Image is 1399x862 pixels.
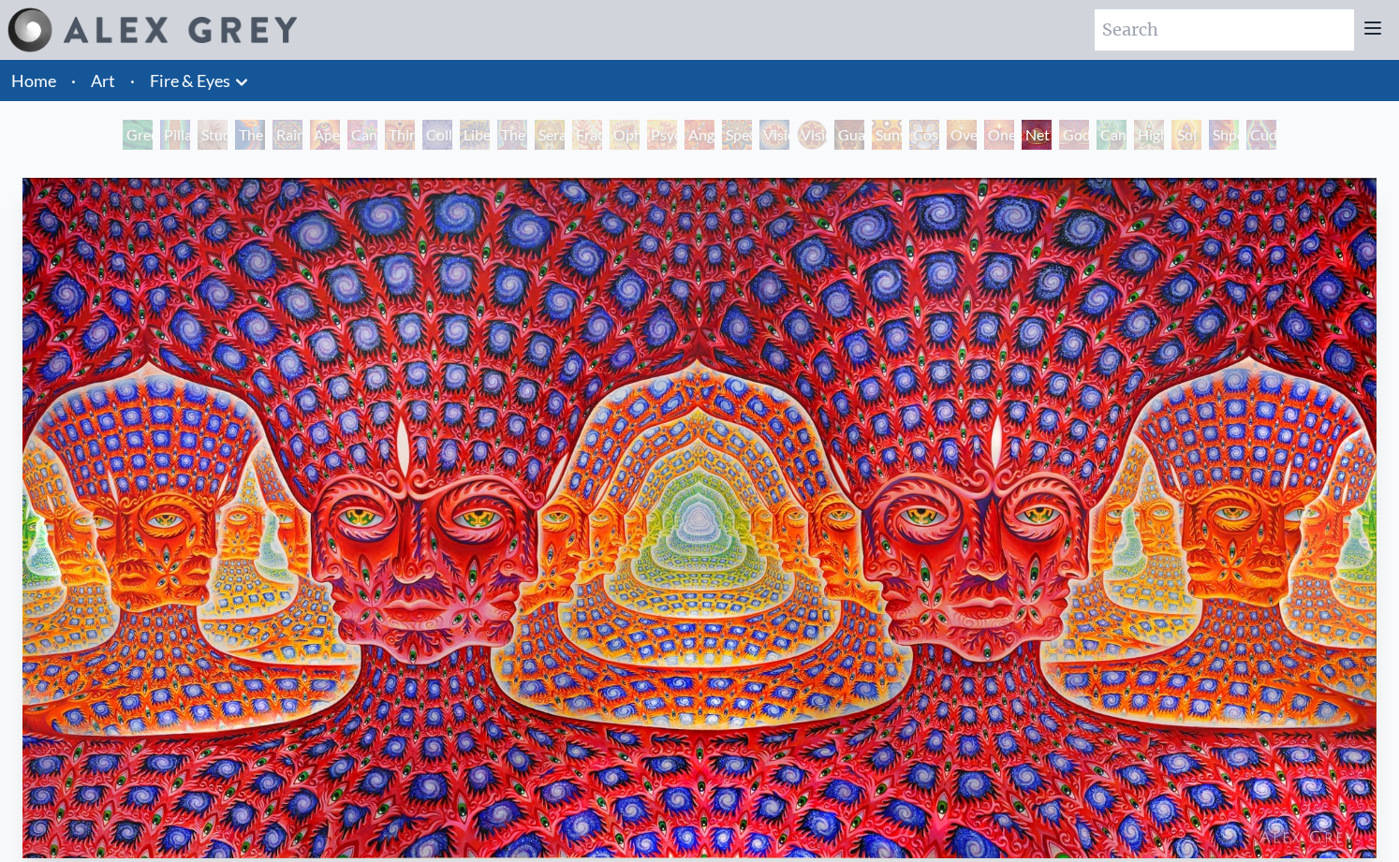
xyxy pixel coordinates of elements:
div: Spectral Lotus [722,120,752,150]
div: Third Eye Tears of Joy [385,120,415,150]
div: Pillar of Awareness [160,120,190,150]
div: Liberation Through Seeing [460,120,490,150]
input: Search [1095,9,1354,51]
div: Guardian of Infinite Vision [834,120,864,150]
div: Fractal Eyes [572,120,602,150]
div: Cuddle [1246,120,1276,150]
div: Cosmic Elf [909,120,939,150]
div: Shpongled [1209,120,1239,150]
div: The Seer [497,120,527,150]
a: Art [91,67,115,94]
div: Sol Invictus [1171,120,1201,150]
div: Sunyata [872,120,902,150]
div: Cannafist [1097,120,1127,150]
div: Net of Being [1022,120,1052,150]
div: Rainbow Eye Ripple [272,120,302,150]
a: Fire & Eyes [150,67,230,94]
div: Cannabis Sutra [347,120,377,150]
div: Study for the Great Turn [198,120,228,150]
div: One [984,120,1014,150]
li: · [64,60,83,101]
div: Collective Vision [422,120,452,150]
div: Aperture [310,120,340,150]
div: Angel Skin [685,120,714,150]
img: Net-of-Being-2021-Alex-Grey-watermarked.jpeg [22,178,1377,858]
div: Godself [1059,120,1089,150]
div: Ophanic Eyelash [610,120,640,150]
div: Vision Crystal [759,120,789,150]
div: Oversoul [947,120,977,150]
div: The Torch [235,120,265,150]
div: Seraphic Transport Docking on the Third Eye [535,120,565,150]
div: Psychomicrograph of a Fractal Paisley Cherub Feather Tip [647,120,677,150]
div: Green Hand [123,120,153,150]
div: Higher Vision [1134,120,1164,150]
div: Vision Crystal Tondo [797,120,827,150]
a: Home [11,70,56,91]
li: · [123,60,142,101]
